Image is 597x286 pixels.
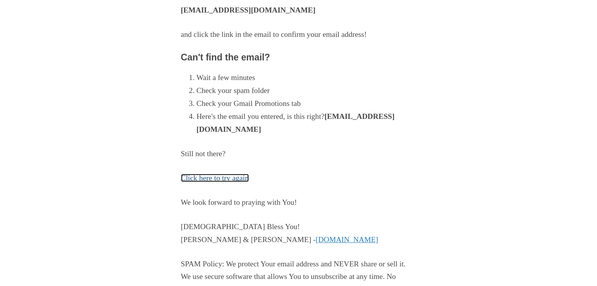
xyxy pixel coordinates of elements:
[316,235,378,244] a: [DOMAIN_NAME]
[181,6,316,14] strong: [EMAIL_ADDRESS][DOMAIN_NAME]
[197,110,416,136] li: Here's the email you entered, is this right?
[197,112,395,133] strong: [EMAIL_ADDRESS][DOMAIN_NAME]
[181,53,416,63] h3: Can't find the email?
[197,71,416,84] li: Wait a few minutes
[197,84,416,97] li: Check your spam folder
[197,97,416,110] li: Check your Gmail Promotions tab
[181,148,416,160] p: Still not there?
[181,196,416,209] p: We look forward to praying with You!
[181,220,416,246] p: [DEMOGRAPHIC_DATA] Bless You! [PERSON_NAME] & [PERSON_NAME] -
[181,174,249,182] a: Click here to try again
[181,28,416,41] p: and click the link in the email to confirm your email address!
